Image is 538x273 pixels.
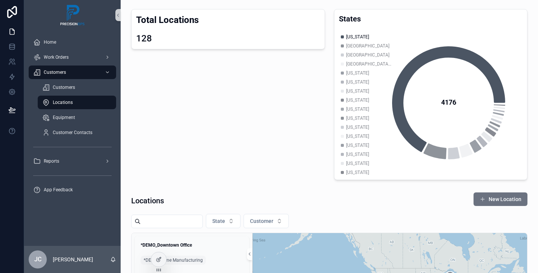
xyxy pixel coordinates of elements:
[346,61,391,67] span: [GEOGRAPHIC_DATA][PERSON_NAME]
[38,81,116,94] a: Customers
[131,195,164,206] h1: Locations
[346,124,369,130] span: [US_STATE]
[346,160,369,166] span: [US_STATE]
[346,79,369,85] span: [US_STATE]
[29,35,116,49] a: Home
[136,14,320,26] h2: Total Locations
[346,106,369,112] span: [US_STATE]
[29,66,116,79] a: Customers
[53,114,75,120] span: Equipment
[346,151,369,157] span: [US_STATE]
[212,217,225,225] span: State
[250,217,273,225] span: Customer
[244,214,289,228] button: Select Button
[441,98,456,106] text: 4176
[53,99,73,105] span: Locations
[141,256,206,265] a: *DEMO_Acme Manufacturing
[346,97,369,103] span: [US_STATE]
[53,84,75,90] span: Customers
[38,96,116,109] a: Locations
[59,4,86,26] img: App logo
[346,88,369,94] span: [US_STATE]
[53,130,92,136] span: Customer Contacts
[29,154,116,168] a: Reports
[24,30,121,206] div: scrollable content
[34,255,41,264] span: JC
[339,31,523,175] div: chart
[346,169,369,175] span: [US_STATE]
[53,256,93,263] p: [PERSON_NAME]
[346,43,389,49] span: [GEOGRAPHIC_DATA]
[44,187,73,193] span: App Feedback
[141,242,192,248] strong: *DEMO_Downtown Office
[346,52,389,58] span: [GEOGRAPHIC_DATA]
[144,257,203,263] span: *DEMO_Acme Manufacturing
[346,34,369,40] span: [US_STATE]
[136,32,152,44] div: 128
[29,183,116,197] a: App Feedback
[44,158,59,164] span: Reports
[44,39,56,45] span: Home
[44,54,69,60] span: Work Orders
[346,115,369,121] span: [US_STATE]
[38,111,116,124] a: Equipment
[346,142,369,148] span: [US_STATE]
[38,126,116,139] a: Customer Contacts
[44,69,66,75] span: Customers
[346,133,369,139] span: [US_STATE]
[346,70,369,76] span: [US_STATE]
[474,192,527,206] button: New Location
[339,14,523,24] h2: States
[29,50,116,64] a: Work Orders
[206,214,241,228] button: Select Button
